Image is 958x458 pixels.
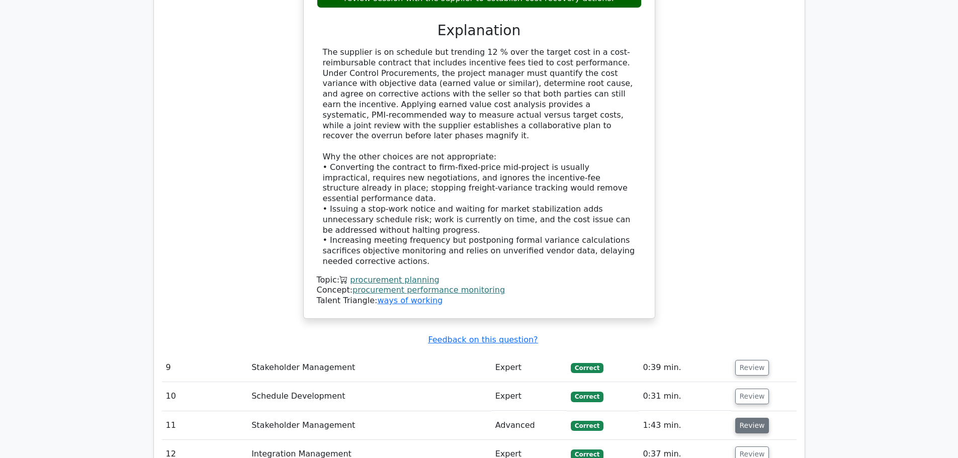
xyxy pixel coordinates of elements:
td: Stakeholder Management [247,353,491,382]
button: Review [735,418,769,433]
td: 0:31 min. [639,382,731,411]
td: Schedule Development [247,382,491,411]
span: Correct [571,392,603,402]
td: 10 [162,382,248,411]
div: Talent Triangle: [317,275,642,306]
a: procurement performance monitoring [353,285,505,295]
span: Correct [571,421,603,431]
div: The supplier is on schedule but trending 12 % over the target cost in a cost-reimbursable contrac... [323,47,636,267]
div: Topic: [317,275,642,286]
td: Expert [491,382,567,411]
a: ways of working [377,296,443,305]
td: 9 [162,353,248,382]
button: Review [735,389,769,404]
a: procurement planning [350,275,440,285]
td: 0:39 min. [639,353,731,382]
td: Advanced [491,411,567,440]
button: Review [735,360,769,376]
td: 11 [162,411,248,440]
span: Correct [571,363,603,373]
h3: Explanation [323,22,636,39]
div: Concept: [317,285,642,296]
td: Expert [491,353,567,382]
td: 1:43 min. [639,411,731,440]
a: Feedback on this question? [428,335,538,344]
td: Stakeholder Management [247,411,491,440]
